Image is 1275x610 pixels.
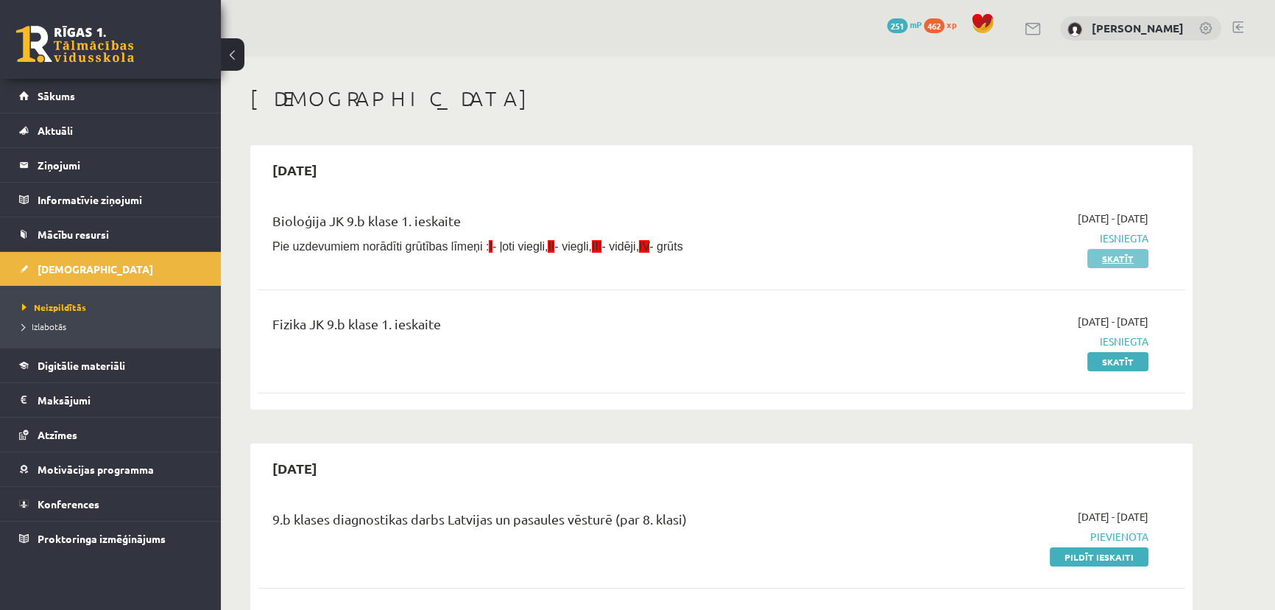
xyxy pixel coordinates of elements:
img: Aigars Laķis [1067,22,1082,37]
div: 9.b klases diagnostikas darbs Latvijas un pasaules vēsturē (par 8. klasi) [272,509,849,536]
span: IV [639,240,649,253]
span: [DEMOGRAPHIC_DATA] [38,262,153,276]
a: 251 mP [887,18,922,30]
span: Motivācijas programma [38,463,154,476]
span: 462 [924,18,944,33]
a: 462 xp [924,18,964,30]
span: III [592,240,601,253]
a: Pildīt ieskaiti [1050,547,1148,567]
a: Rīgas 1. Tālmācības vidusskola [16,26,134,63]
a: Konferences [19,487,202,521]
legend: Maksājumi [38,383,202,417]
a: Mācību resursi [19,217,202,251]
span: Neizpildītās [22,301,86,313]
a: Skatīt [1087,352,1148,371]
a: Izlabotās [22,320,206,333]
span: Konferences [38,497,99,511]
span: Aktuāli [38,124,73,137]
a: Informatīvie ziņojumi [19,183,202,217]
span: mP [910,18,922,30]
span: [DATE] - [DATE] [1078,509,1148,525]
div: Bioloģija JK 9.b klase 1. ieskaite [272,211,849,238]
a: Digitālie materiāli [19,348,202,382]
span: II [548,240,554,253]
span: Pievienota [871,529,1148,544]
a: Neizpildītās [22,301,206,314]
span: Iesniegta [871,334,1148,349]
span: Sākums [38,89,75,102]
span: Digitālie materiāli [38,359,125,372]
a: [DEMOGRAPHIC_DATA] [19,252,202,286]
span: Izlabotās [22,320,66,332]
h2: [DATE] [258,152,332,187]
a: Motivācijas programma [19,452,202,486]
a: Atzīmes [19,418,202,452]
legend: Ziņojumi [38,148,202,182]
a: Proktoringa izmēģinājums [19,522,202,555]
a: Skatīt [1087,249,1148,268]
span: Iesniegta [871,231,1148,246]
span: 251 [887,18,908,33]
span: Mācību resursi [38,228,109,241]
a: [PERSON_NAME] [1092,21,1184,35]
h2: [DATE] [258,451,332,485]
div: Fizika JK 9.b klase 1. ieskaite [272,314,849,341]
span: xp [947,18,956,30]
a: Maksājumi [19,383,202,417]
a: Ziņojumi [19,148,202,182]
span: I [489,240,492,253]
span: [DATE] - [DATE] [1078,211,1148,226]
a: Aktuāli [19,113,202,147]
span: Atzīmes [38,428,77,441]
legend: Informatīvie ziņojumi [38,183,202,217]
span: Pie uzdevumiem norādīti grūtības līmeņi : - ļoti viegli, - viegli, - vidēji, - grūts [272,240,683,253]
span: [DATE] - [DATE] [1078,314,1148,329]
h1: [DEMOGRAPHIC_DATA] [250,86,1193,111]
span: Proktoringa izmēģinājums [38,532,166,545]
a: Sākums [19,79,202,113]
